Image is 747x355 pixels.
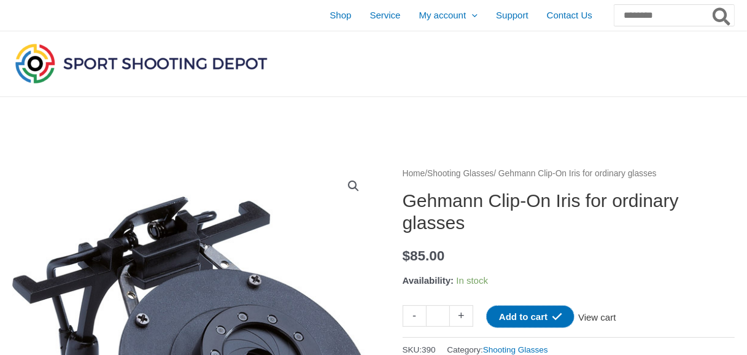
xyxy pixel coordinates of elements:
[403,166,735,182] nav: Breadcrumb
[426,305,450,327] input: Product quantity
[343,175,365,197] a: View full-screen image gallery
[422,345,436,354] span: 390
[403,169,425,178] a: Home
[403,248,445,263] bdi: 85.00
[456,275,488,286] span: In stock
[403,248,411,263] span: $
[403,275,454,286] span: Availability:
[710,5,734,26] button: Search
[450,305,473,327] a: +
[403,190,735,234] h1: Gehmann Clip-On Iris for ordinary glasses
[575,305,619,326] a: View cart
[403,305,426,327] a: -
[12,41,270,86] img: Sport Shooting Depot
[486,305,575,328] button: Add to cart
[427,169,493,178] a: Shooting Glasses
[483,345,548,354] a: Shooting Glasses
